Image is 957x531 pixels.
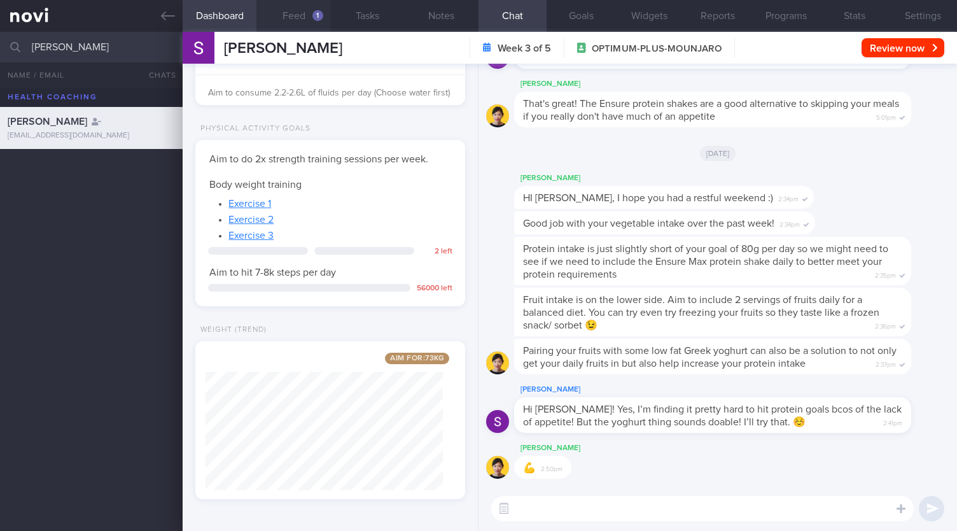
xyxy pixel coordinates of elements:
[417,284,452,294] div: 56000 left
[876,110,896,122] span: 5:01pm
[523,295,879,330] span: Fruit intake is on the lower side. Aim to include 2 servings of fruits daily for a balanced diet....
[592,43,722,55] span: OPTIMUM-PLUS-MOUNJARO
[8,131,175,141] div: [EMAIL_ADDRESS][DOMAIN_NAME]
[132,62,183,88] button: Chats
[875,319,896,331] span: 2:36pm
[523,346,897,369] span: Pairing your fruits with some low fat Greek yoghurt can also be a solution to not only get your d...
[498,42,551,55] strong: Week 3 of 5
[523,99,899,122] span: That's great! The Ensure protein shakes are a good alternative to skipping your meals if you real...
[209,180,302,190] span: Body weight training
[541,462,562,474] span: 2:50pm
[862,38,944,57] button: Review now
[523,218,774,229] span: Good job with your vegetable intake over the past week!
[8,117,87,127] span: [PERSON_NAME]
[385,353,449,364] span: Aim for: 73 kg
[228,215,274,225] a: Exercise 2
[523,193,773,203] span: HI [PERSON_NAME], I hope you had a restful weekend :)
[778,192,799,204] span: 2:34pm
[876,357,896,369] span: 2:37pm
[700,146,736,161] span: [DATE]
[228,230,274,241] a: Exercise 3
[514,382,949,397] div: [PERSON_NAME]
[514,441,610,456] div: [PERSON_NAME]
[208,88,450,97] span: Aim to consume 2.2-2.6L of fluids per day (Choose water first)
[523,404,902,427] span: Hi [PERSON_NAME]! Yes, I’m finding it pretty hard to hit protein goals bcos of the lack of appeti...
[209,154,428,164] span: Aim to do 2x strength training sessions per week.
[195,325,267,335] div: Weight (Trend)
[312,10,323,21] div: 1
[224,41,342,56] span: [PERSON_NAME]
[228,199,271,209] a: Exercise 1
[779,217,800,229] span: 2:34pm
[875,268,896,280] span: 2:35pm
[883,416,902,428] span: 2:41pm
[421,247,452,257] div: 2 left
[514,76,949,92] div: [PERSON_NAME]
[514,171,852,186] div: [PERSON_NAME]
[523,244,888,280] span: Protein intake is just slightly short of your goal of 80g per day so we might need to see if we n...
[523,463,536,473] span: 💪
[195,124,311,134] div: Physical Activity Goals
[209,267,336,278] span: Aim to hit 7-8k steps per day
